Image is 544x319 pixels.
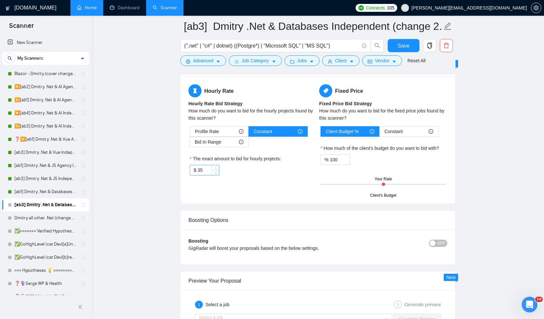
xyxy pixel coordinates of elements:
span: user [328,59,332,64]
a: === Hypotheses 💡 ============ [14,264,77,277]
span: folder [290,59,295,64]
b: Boosting [188,238,208,244]
span: Vendor [375,57,389,64]
button: barsJob Categorycaret-down [229,55,282,66]
div: GigRadar will boost your proposals based on the below settings. [188,245,383,252]
span: 10 [535,297,543,302]
div: Select a job [205,301,233,309]
span: user [403,6,407,10]
input: Search Freelance Jobs... [184,42,359,50]
span: Bid In Range [195,137,221,147]
a: ❓⚕️Serge WP & Health [14,277,77,290]
span: holder [81,84,86,90]
label: The exact amount to bid for hourly projects: [190,155,281,162]
span: holder [81,124,86,129]
h5: Hourly Rate [188,84,317,97]
iframe: Intercom live chat [522,297,537,312]
input: Scanner name... [184,18,442,34]
a: ⏸️[ab1] Dmitry .Net & AI Agency "finally" [14,93,77,107]
span: 2 [397,303,399,307]
button: copy [423,39,436,52]
a: ✅GoHighLevel (cat:Dev)[a]Unicode [14,238,77,251]
span: Save [398,42,409,50]
span: caret-down [309,59,314,64]
a: [ab1] Dmitry .Net & Databases (change 2.18) [14,185,77,198]
span: info-circle [362,44,366,48]
span: holder [81,137,86,142]
span: OFF [437,240,445,247]
span: Decrease Value [212,170,219,175]
div: Preview Your Proposal [188,271,447,290]
span: holder [81,110,86,116]
span: Scanner [4,21,39,35]
span: info-circle [429,129,433,134]
img: logo [6,3,10,13]
button: Save [388,39,419,52]
span: Profile Rate [195,127,219,136]
a: [ab3] Dmitry .Net & Vue Independent (change 2.18) [14,146,77,159]
a: ▶️[ab2] Dmitry .Net & AI Agency "loom" [14,80,77,93]
a: Reset All [407,57,425,64]
a: ❓⏸️[ab1] Dmitry .Net & Vue Agency (change 2.18) [14,133,77,146]
span: edit [443,22,452,30]
span: Constant [254,127,272,136]
a: Blazor - Dmirty (cover changed 25.03) [14,67,77,80]
h5: Fixed Price [319,84,447,97]
a: New Scanner [8,36,84,49]
span: up [214,166,218,170]
span: caret-down [216,59,221,64]
a: [ab1] Dmitry .Net & JS Agency (change 2.18) [14,159,77,172]
span: New [446,275,456,280]
span: copy [423,43,436,49]
button: userClientcaret-down [322,55,359,66]
span: bars [234,59,239,64]
button: settingAdvancedcaret-down [180,55,226,66]
button: search [5,53,15,64]
div: Your Rate [375,176,392,182]
span: search [5,56,15,61]
a: ▶️[ab4] Dmitry .Net & AI Independent (noUnicode) [14,107,77,120]
a: searchScanner [153,5,177,10]
a: ✅======= Verified Hypotheses ✅▶️======= [14,225,77,238]
span: double-left [78,304,85,310]
a: [ab3] Dmitry .Net & Databases Independent (change 2.18) [14,198,77,211]
span: holder [81,268,86,273]
span: My Scanners [17,52,43,65]
button: folderJobscaret-down [284,55,320,66]
span: Client Budget % [326,127,359,136]
span: holder [81,202,86,208]
span: holder [81,215,86,221]
a: dashboardDashboard [110,5,140,10]
span: holder [81,97,86,103]
span: setting [186,59,190,64]
span: caret-down [272,59,276,64]
span: 1 [198,303,200,307]
span: holder [81,176,86,181]
span: holder [81,229,86,234]
span: info-circle [239,140,243,144]
button: delete [440,39,453,52]
span: caret-down [392,59,397,64]
label: How much of the client's budget do you want to bid with? [321,145,439,152]
span: down [214,171,218,175]
button: search [371,39,384,52]
a: [ab3] Dmitry .Net & JS Independent (change 2.18) [14,172,77,185]
div: Generate preview [404,301,441,309]
input: The exact amount to bid for hourly projects: [198,165,219,175]
span: holder [81,189,86,194]
span: holder [81,281,86,286]
span: info-circle [370,129,374,134]
img: upwork-logo.png [359,5,364,10]
button: idcardVendorcaret-down [362,55,402,66]
div: Client's Budget [370,192,396,199]
div: Boosting Options [188,211,447,229]
span: Job Category [242,57,269,64]
span: Advanced [193,57,213,64]
b: Fixed Price Bid Strategy [319,101,372,106]
span: 335 [387,4,394,11]
span: Client [335,57,347,64]
a: ⏸️[ab3] Dmitry .Net & AI Independent (Unicode) [14,120,77,133]
span: holder [81,163,86,168]
span: holder [81,255,86,260]
b: Hourly Rate Bid Strategy [188,101,243,106]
